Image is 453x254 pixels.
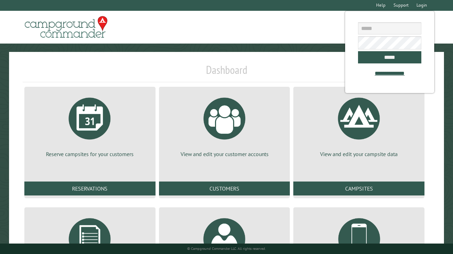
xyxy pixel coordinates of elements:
[33,92,147,158] a: Reserve campsites for your customers
[23,63,430,82] h1: Dashboard
[159,182,290,195] a: Customers
[187,246,266,251] small: © Campground Commander LLC. All rights reserved.
[24,182,156,195] a: Reservations
[33,150,147,158] p: Reserve campsites for your customers
[302,150,416,158] p: View and edit your campsite data
[167,92,282,158] a: View and edit your customer accounts
[293,182,424,195] a: Campsites
[167,150,282,158] p: View and edit your customer accounts
[23,14,110,41] img: Campground Commander
[302,92,416,158] a: View and edit your campsite data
